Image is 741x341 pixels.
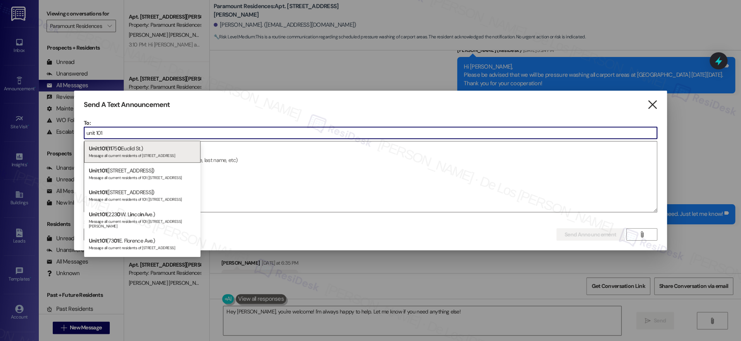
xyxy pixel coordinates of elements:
input: Type to select the units, buildings, or communities you want to message. (e.g. 'Unit 1A', 'Buildi... [84,127,657,139]
span: 11 [108,145,112,152]
span: Unit [89,189,99,196]
div: Message all current residents of 101 ([STREET_ADDRESS] [89,174,196,180]
h3: Send A Text Announcement [84,100,170,109]
div: Message all current residents of [STREET_ADDRESS] [89,244,196,250]
span: n [141,211,144,218]
span: 101 [100,211,107,218]
div: Message all current residents of [STREET_ADDRESS] [89,152,196,158]
button: Send Announcement [556,228,624,241]
i:  [639,231,644,238]
div: : (223 W. L col Ave.) [84,207,200,233]
i:  [647,101,657,109]
span: Send Announcement [565,231,616,239]
span: Unit [89,167,99,174]
div: Message all current residents of 101 ([STREET_ADDRESS] [89,195,196,202]
span: Unit [89,211,99,218]
span: in [130,211,135,218]
span: 101 [100,145,107,152]
span: Unit [89,237,99,244]
div: : 7 ([STREET_ADDRESS]) [84,255,200,277]
div: : ([STREET_ADDRESS]) [84,163,200,185]
span: 0 [117,145,121,152]
div: : ([STREET_ADDRESS]) [84,184,200,207]
span: 101 [100,167,107,174]
div: : ( 75 Euclid St.) [84,141,200,163]
span: 01 [114,237,119,244]
div: : (73 E. Florence Ave.) [84,233,200,255]
span: 101 [100,237,107,244]
span: Unit [89,145,99,152]
div: Message all current residents of 101 ([STREET_ADDRESS][PERSON_NAME] [89,217,196,228]
span: 0 [117,211,120,218]
p: To: [84,119,657,127]
span: 101 [100,189,107,196]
